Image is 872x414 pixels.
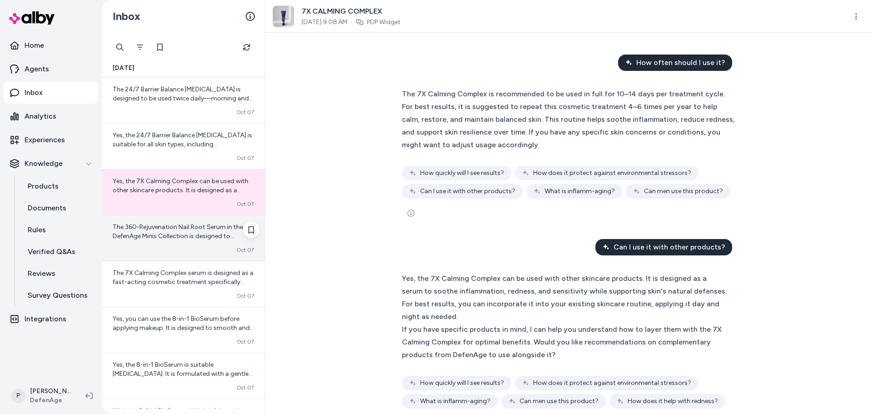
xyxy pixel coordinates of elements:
[533,169,691,178] span: How does it protect against environmental stressors?
[4,153,98,175] button: Knowledge
[19,284,98,306] a: Survey Questions
[113,177,254,285] span: Yes, the 7X Calming Complex can be used with other skincare products. It is designed as a serum t...
[25,64,49,75] p: Agents
[237,109,254,116] span: Oct 07
[113,315,254,386] span: Yes, you can use the 8-in-1 BioSerum before applying makeup. It is designed to smooth and rejuven...
[28,290,88,301] p: Survey Questions
[4,58,98,80] a: Agents
[237,200,254,208] span: Oct 07
[19,197,98,219] a: Documents
[4,105,98,127] a: Analytics
[28,203,66,214] p: Documents
[4,129,98,151] a: Experiences
[614,242,725,253] span: Can I use it with other products?
[113,64,134,73] span: [DATE]
[113,131,252,212] span: Yes, the 24/7 Barrier Balance [MEDICAL_DATA] is suitable for all skin types, including [MEDICAL_D...
[628,397,718,406] span: How does it help with redness?
[28,181,59,192] p: Products
[237,246,254,254] span: Oct 07
[19,241,98,263] a: Verified Q&As
[533,379,691,388] span: How does it protect against environmental stressors?
[9,11,54,25] img: alby Logo
[113,85,253,148] span: The 24/7 Barrier Balance [MEDICAL_DATA] is designed to be used twice daily—morning and evening—as...
[520,397,599,406] span: Can men use this product?
[302,18,347,27] span: [DATE] 9:08 AM
[102,215,265,261] a: The 360-Rejuvenation Nail Root Serum in the DefenAge Minis Collection is designed to support the ...
[273,6,294,27] img: 7x-calming-complex-460.jpg
[25,135,65,145] p: Experiences
[4,308,98,330] a: Integrations
[367,18,401,27] a: PDP Widget
[644,187,723,196] span: Can men use this product?
[420,187,515,196] span: Can I use it with other products?
[19,263,98,284] a: Reviews
[102,307,265,353] a: Yes, you can use the 8-in-1 BioSerum before applying makeup. It is designed to smooth and rejuven...
[28,224,46,235] p: Rules
[545,187,615,196] span: What is inflamm-aging?
[420,397,490,406] span: What is inflamm-aging?
[25,40,44,51] p: Home
[28,246,75,257] p: Verified Q&As
[19,219,98,241] a: Rules
[25,314,66,324] p: Integrations
[25,111,56,122] p: Analytics
[4,82,98,104] a: Inbox
[28,268,55,279] p: Reviews
[237,384,254,391] span: Oct 07
[102,169,265,215] a: Yes, the 7X Calming Complex can be used with other skincare products. It is designed as a serum t...
[30,396,71,405] span: DefenAge
[237,338,254,345] span: Oct 07
[237,155,254,162] span: Oct 07
[102,123,265,169] a: Yes, the 24/7 Barrier Balance [MEDICAL_DATA] is suitable for all skin types, including [MEDICAL_D...
[30,387,71,396] p: [PERSON_NAME]
[5,381,78,410] button: P[PERSON_NAME]DefenAge
[4,35,98,56] a: Home
[25,158,63,169] p: Knowledge
[402,272,727,323] div: Yes, the 7X Calming Complex can be used with other skincare products. It is designed as a serum t...
[302,6,401,17] span: 7X CALMING COMPLEX
[351,18,352,27] span: ·
[102,353,265,399] a: Yes, the 8-in-1 BioSerum is suitable [MEDICAL_DATA]. It is formulated with a gentle yet effective...
[11,389,25,403] span: P
[420,379,504,388] span: How quickly will I see results?
[636,57,725,68] span: How often should I use it?
[237,292,254,299] span: Oct 07
[402,90,735,149] span: The 7X Calming Complex is recommended to be used in full for 10–14 days per treatment cycle. For ...
[131,38,149,56] button: Filter
[113,10,140,23] h2: Inbox
[102,261,265,307] a: The 7X Calming Complex serum is designed as a fast-acting cosmetic treatment specifically targeti...
[102,77,265,123] a: The 24/7 Barrier Balance [MEDICAL_DATA] is designed to be used twice daily—morning and evening—as...
[420,169,504,178] span: How quickly will I see results?
[25,87,43,98] p: Inbox
[238,38,256,56] button: Refresh
[402,204,420,222] button: See more
[113,223,251,304] span: The 360-Rejuvenation Nail Root Serum in the DefenAge Minis Collection is designed to support the ...
[19,175,98,197] a: Products
[402,323,727,361] div: If you have specific products in mind, I can help you understand how to layer them with the 7X Ca...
